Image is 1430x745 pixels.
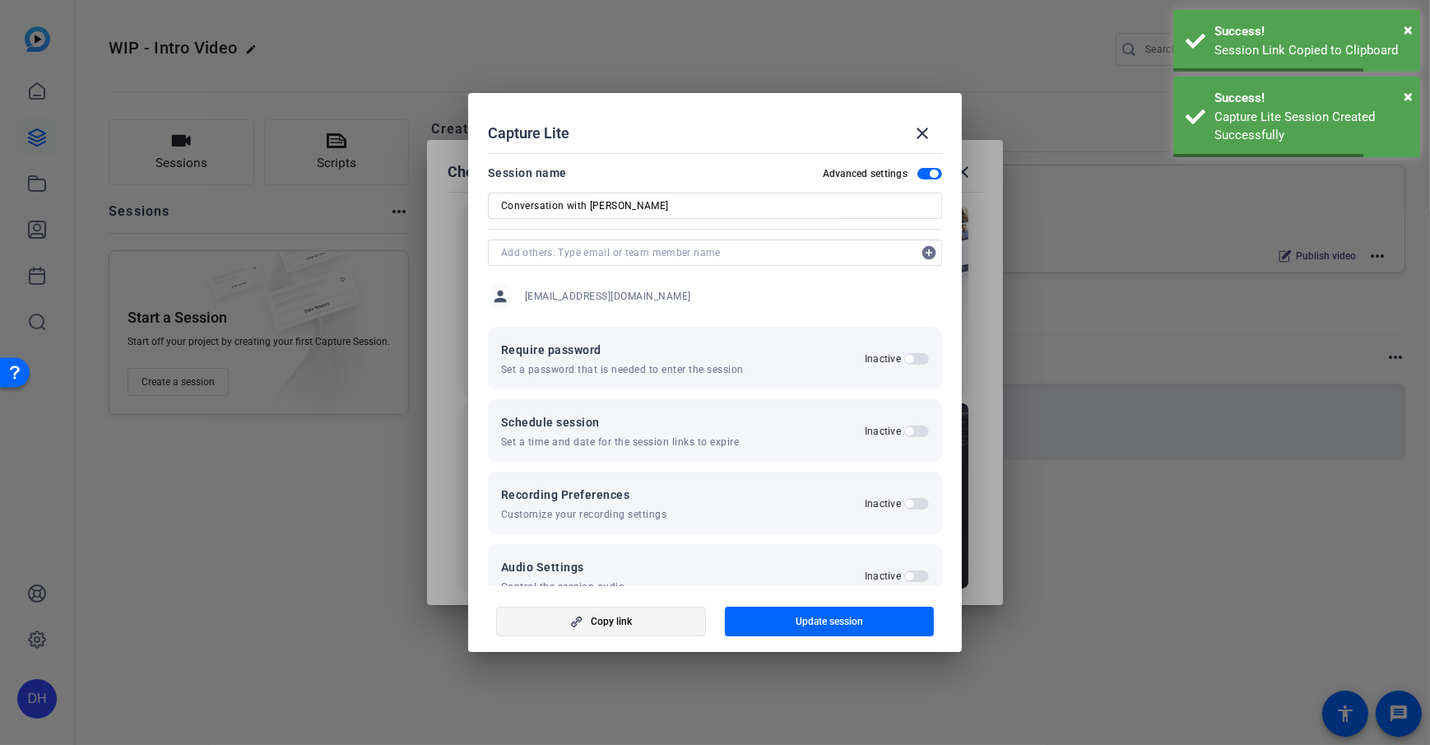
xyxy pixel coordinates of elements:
span: Audio Settings [501,557,625,577]
div: Success! [1214,22,1408,41]
div: Session Link Copied to Clipboard [1214,41,1408,60]
span: Customize your recording settings [501,508,667,521]
mat-icon: add_circle [916,240,942,266]
input: Enter Session Name [501,196,929,216]
h2: Inactive [865,497,901,510]
h2: Inactive [865,425,901,438]
mat-icon: person [488,284,513,309]
h2: Inactive [865,570,901,583]
span: Set a password that is needed to enter the session [501,363,744,376]
span: Update session [796,615,863,628]
input: Add others: Type email or team member name [501,243,912,263]
h2: Inactive [865,352,901,366]
button: Copy link [496,607,706,636]
button: Update session [725,607,935,636]
span: Recording Preferences [501,485,667,505]
span: Copy link [591,615,632,628]
span: Require password [501,340,744,360]
span: [EMAIL_ADDRESS][DOMAIN_NAME] [525,290,691,303]
button: Close [1404,84,1413,109]
span: × [1404,86,1413,106]
span: Set a time and date for the session links to expire [501,435,740,449]
span: Schedule session [501,412,740,432]
button: Add [916,240,942,266]
mat-icon: close [912,123,932,143]
button: Close [1404,17,1413,42]
span: × [1404,20,1413,40]
div: Capture Lite Session Created Successfully [1214,108,1408,145]
div: Success! [1214,89,1408,108]
span: Control the session audio [501,580,625,594]
div: Session name [488,163,567,183]
div: Capture Lite [488,114,942,153]
h2: Advanced settings [823,167,908,180]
